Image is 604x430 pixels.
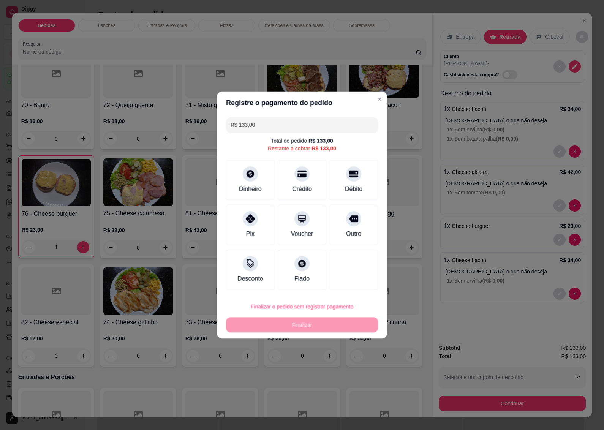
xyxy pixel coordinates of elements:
button: Close [373,93,386,105]
div: Outro [346,229,361,239]
div: Voucher [291,229,313,239]
div: Crédito [292,185,312,194]
div: Restante a cobrar [268,145,336,152]
div: R$ 133,00 [308,137,333,145]
div: Débito [345,185,362,194]
div: Fiado [294,274,310,283]
div: Desconto [237,274,263,283]
div: Pix [246,229,255,239]
input: Ex.: hambúrguer de cordeiro [231,117,373,133]
div: R$ 133,00 [311,145,336,152]
button: Finalizar o pedido sem registrar pagamento [226,299,378,314]
div: Dinheiro [239,185,262,194]
header: Registre o pagamento do pedido [217,92,387,114]
div: Total do pedido [271,137,333,145]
